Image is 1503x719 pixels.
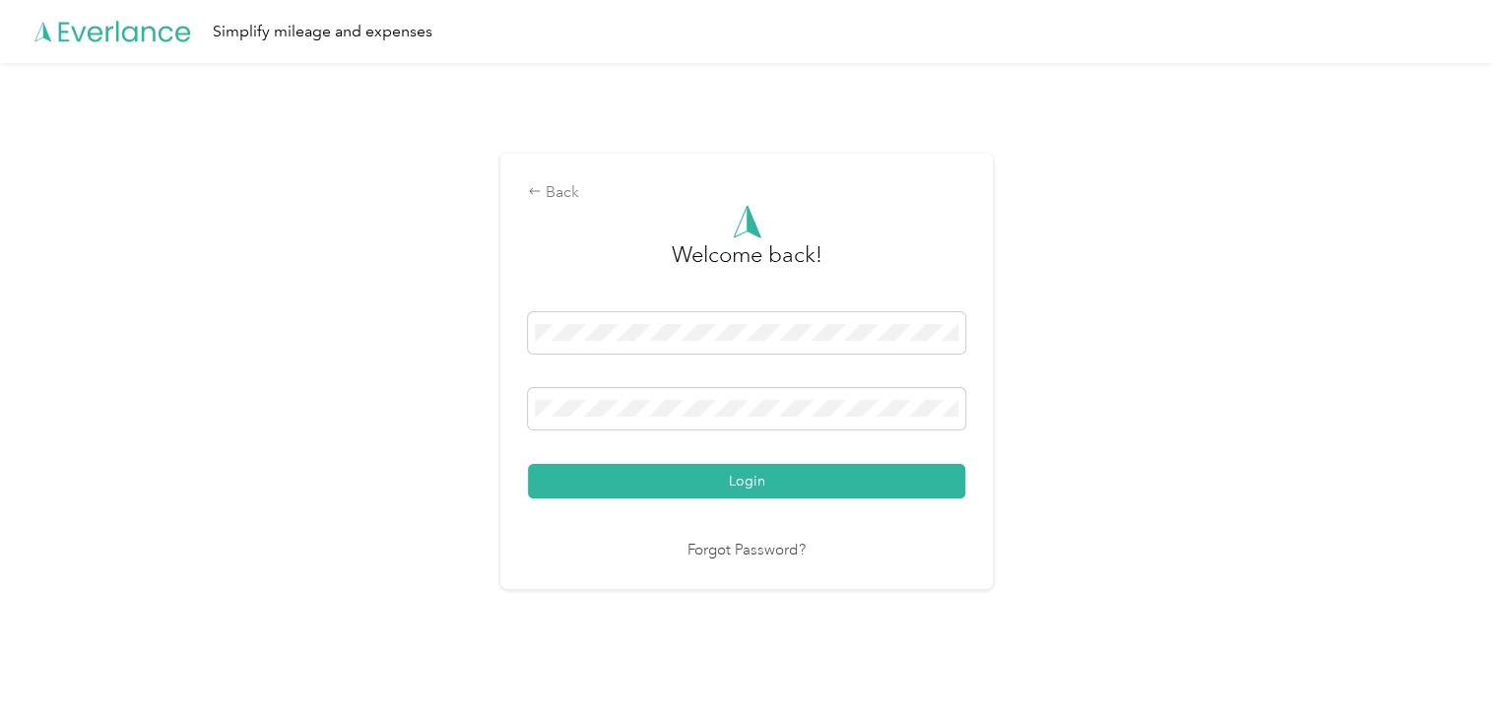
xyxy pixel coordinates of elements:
div: Simplify mileage and expenses [213,20,432,44]
iframe: Everlance-gr Chat Button Frame [1393,609,1503,719]
a: Forgot Password? [687,540,806,562]
button: Login [528,464,965,498]
h3: greeting [672,238,822,292]
div: Back [528,181,965,205]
